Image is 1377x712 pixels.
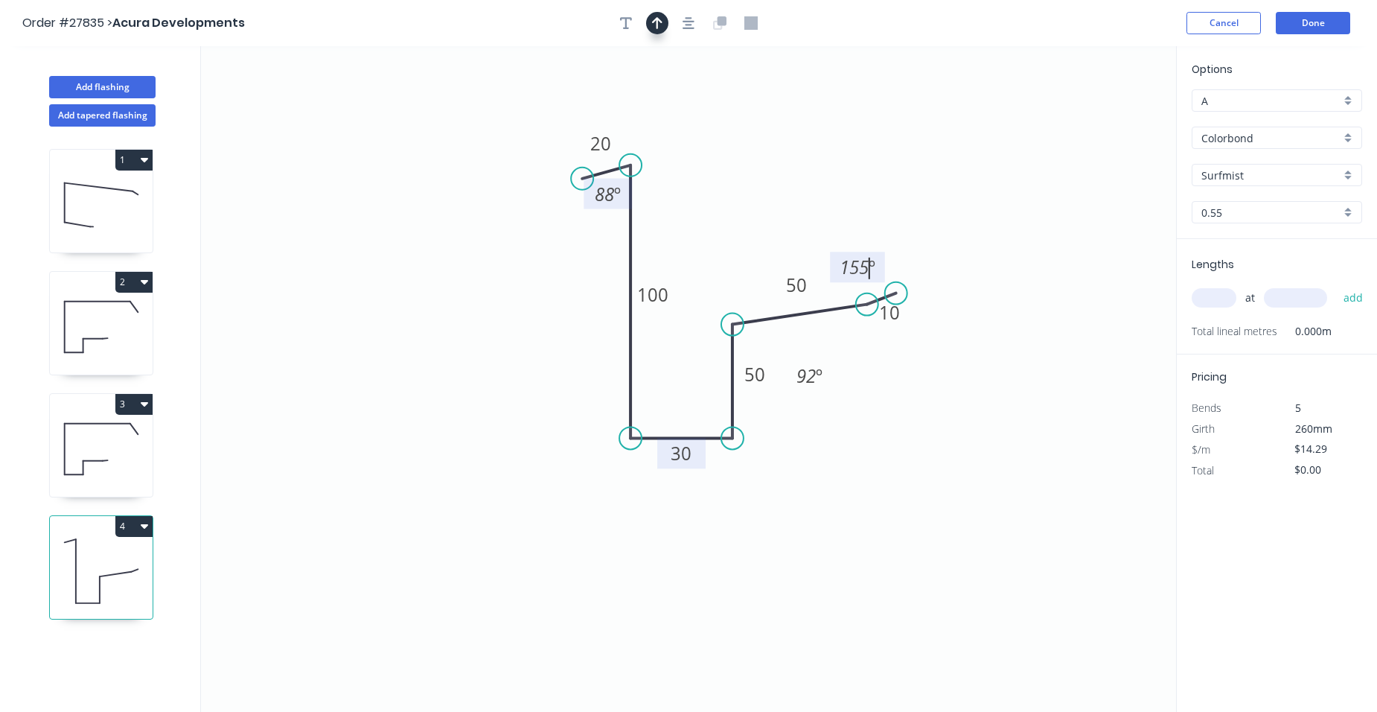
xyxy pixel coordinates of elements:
[1192,401,1221,415] span: Bends
[49,76,156,98] button: Add flashing
[840,255,869,279] tspan: 155
[786,273,807,297] tspan: 50
[816,363,822,388] tspan: º
[1277,321,1332,342] span: 0.000m
[637,282,668,307] tspan: 100
[115,150,153,171] button: 1
[1201,168,1341,183] input: Colour
[1276,12,1350,34] button: Done
[671,441,692,465] tspan: 30
[22,14,112,31] span: Order #27835 >
[115,394,153,415] button: 3
[49,104,156,127] button: Add tapered flashing
[1192,463,1214,477] span: Total
[1192,369,1227,384] span: Pricing
[1192,321,1277,342] span: Total lineal metres
[115,272,153,293] button: 2
[1192,257,1234,272] span: Lengths
[1192,422,1215,436] span: Girth
[1201,93,1341,109] input: Price level
[744,362,765,387] tspan: 50
[1192,62,1233,77] span: Options
[1201,130,1341,146] input: Material
[1186,12,1261,34] button: Cancel
[1192,442,1210,457] span: $/m
[590,131,611,156] tspan: 20
[1336,285,1371,311] button: add
[796,363,816,388] tspan: 92
[595,182,614,206] tspan: 88
[879,300,900,325] tspan: 10
[614,182,621,206] tspan: º
[1245,287,1255,308] span: at
[1295,422,1332,436] span: 260mm
[201,46,1176,712] svg: 0
[1295,401,1301,415] span: 5
[869,255,875,279] tspan: º
[1201,205,1341,220] input: Thickness
[112,14,245,31] span: Acura Developments
[115,516,153,537] button: 4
